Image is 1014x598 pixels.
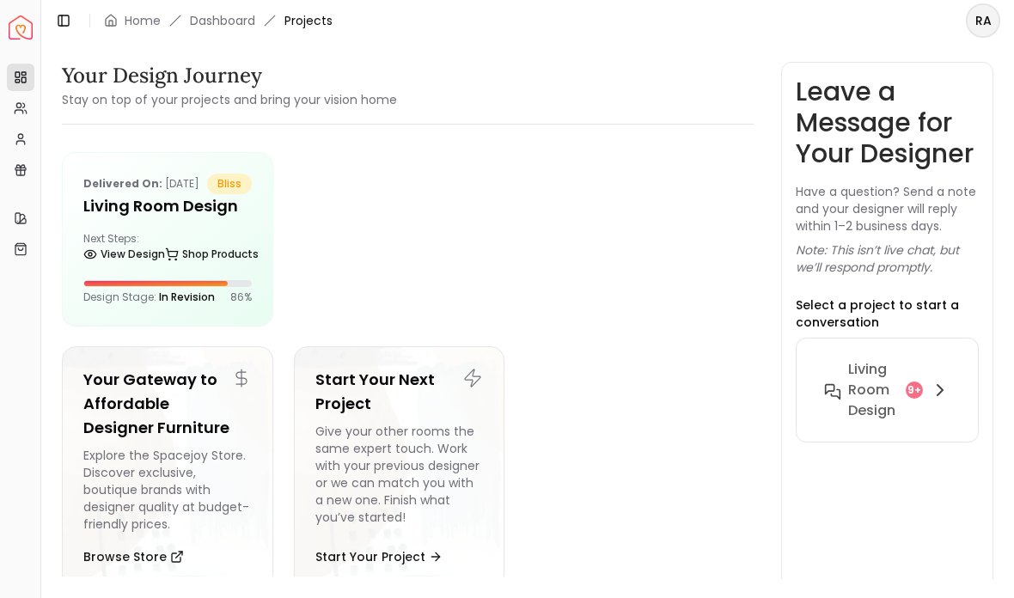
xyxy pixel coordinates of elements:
p: [DATE] [83,174,199,194]
div: Explore the Spacejoy Store. Discover exclusive, boutique brands with designer quality at budget-f... [83,447,252,533]
p: Design Stage: [83,290,215,304]
button: Browse Store [83,540,184,574]
a: Dashboard [190,12,255,29]
h3: Your Design Journey [62,62,397,89]
p: 86 % [230,290,252,304]
span: Projects [284,12,333,29]
span: bliss [207,174,252,194]
p: Have a question? Send a note and your designer will reply within 1–2 business days. [796,183,979,235]
button: RA [966,3,1000,38]
p: Select a project to start a conversation [796,296,979,331]
b: Delivered on: [83,176,162,191]
div: Next Steps: [83,232,252,266]
a: Shop Products [165,242,259,266]
h6: Living Room design [848,359,899,421]
img: Spacejoy Logo [9,15,33,40]
div: Give your other rooms the same expert touch. Work with your previous designer or we can match you... [315,423,484,533]
p: Note: This isn’t live chat, but we’ll respond promptly. [796,241,979,276]
h5: Your Gateway to Affordable Designer Furniture [83,368,252,440]
a: Home [125,12,161,29]
a: Your Gateway to Affordable Designer FurnitureExplore the Spacejoy Store. Discover exclusive, bout... [62,346,273,595]
button: Start Your Project [315,540,443,574]
a: Start Your Next ProjectGive your other rooms the same expert touch. Work with your previous desig... [294,346,505,595]
h3: Leave a Message for Your Designer [796,76,979,169]
div: 9+ [906,381,923,399]
small: Stay on top of your projects and bring your vision home [62,91,397,108]
span: RA [968,5,999,36]
a: View Design [83,242,165,266]
button: Living Room design9+ [810,352,964,428]
nav: breadcrumb [104,12,333,29]
a: Spacejoy [9,15,33,40]
h5: Start Your Next Project [315,368,484,416]
h5: Living Room design [83,194,252,218]
span: In Revision [159,290,215,304]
